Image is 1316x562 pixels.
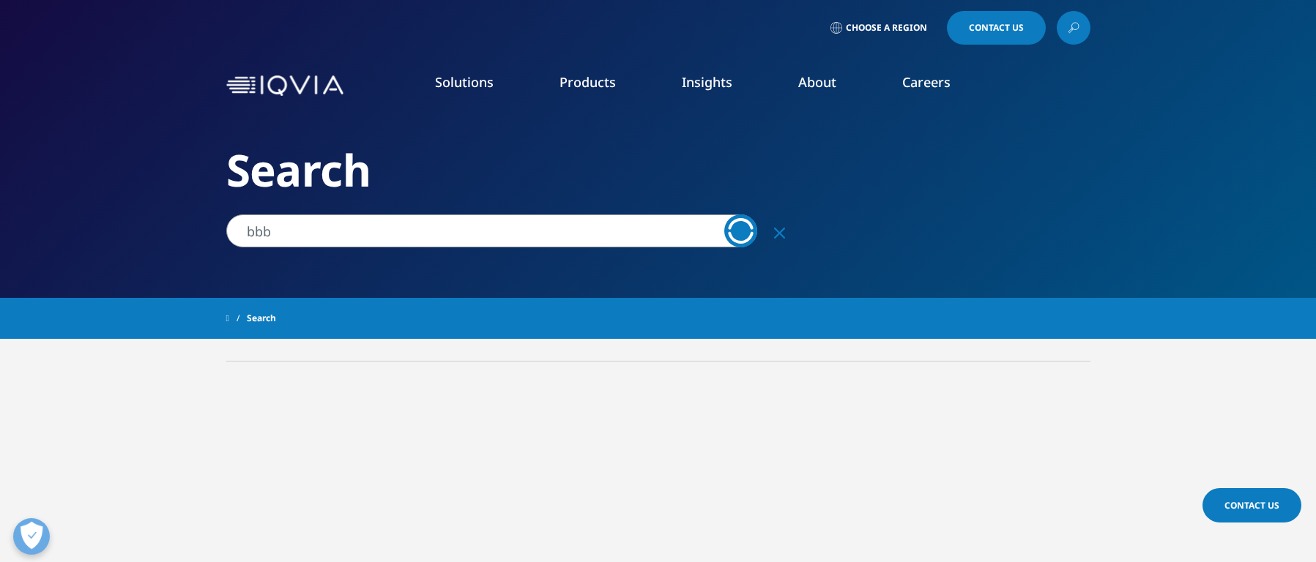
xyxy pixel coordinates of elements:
span: Contact Us [1224,499,1279,512]
h2: Search [226,143,1090,198]
span: Search [247,305,276,331]
a: Products [560,73,616,91]
nav: Primary [349,51,1090,120]
img: IQVIA Healthcare Information Technology and Pharma Clinical Research Company [226,75,343,97]
a: About [798,73,836,91]
svg: Clear [774,228,785,239]
span: Choose a Region [846,22,927,34]
input: Search [226,214,757,247]
a: Careers [902,73,951,91]
a: Insights [682,73,732,91]
svg: Loading [723,213,759,249]
a: Solutions [435,73,494,91]
button: Open Preferences [13,518,50,555]
span: Contact Us [969,23,1024,32]
a: Search [724,214,757,247]
a: Contact Us [1202,488,1301,522]
a: Contact Us [947,11,1046,45]
div: Clear [762,214,798,250]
